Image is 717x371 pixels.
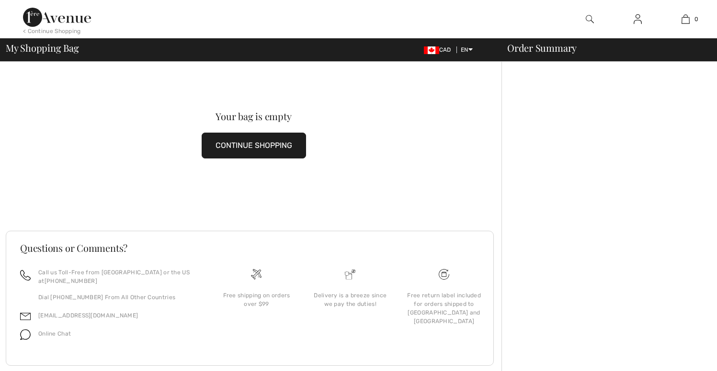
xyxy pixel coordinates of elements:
a: [PHONE_NUMBER] [45,278,97,284]
p: Call us Toll-Free from [GEOGRAPHIC_DATA] or the US at [38,268,198,285]
div: Free return label included for orders shipped to [GEOGRAPHIC_DATA] and [GEOGRAPHIC_DATA] [405,291,483,326]
div: Delivery is a breeze since we pay the duties! [311,291,389,308]
span: CAD [424,46,455,53]
a: [EMAIL_ADDRESS][DOMAIN_NAME] [38,312,138,319]
img: call [20,270,31,281]
img: chat [20,329,31,340]
span: Online Chat [38,330,71,337]
img: 1ère Avenue [23,8,91,27]
img: Delivery is a breeze since we pay the duties! [345,269,355,280]
a: Sign In [626,13,649,25]
img: Canadian Dollar [424,46,439,54]
div: Order Summary [496,43,711,53]
div: Your bag is empty [31,112,477,121]
span: My Shopping Bag [6,43,79,53]
img: My Bag [682,13,690,25]
div: Free shipping on orders over $99 [217,291,296,308]
a: 0 [662,13,709,25]
span: 0 [694,15,698,23]
h3: Questions or Comments? [20,243,479,253]
img: search the website [586,13,594,25]
div: < Continue Shopping [23,27,81,35]
p: Dial [PHONE_NUMBER] From All Other Countries [38,293,198,302]
button: CONTINUE SHOPPING [202,133,306,158]
img: Free shipping on orders over $99 [251,269,262,280]
img: Free shipping on orders over $99 [439,269,449,280]
img: My Info [634,13,642,25]
span: EN [461,46,473,53]
img: email [20,311,31,322]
